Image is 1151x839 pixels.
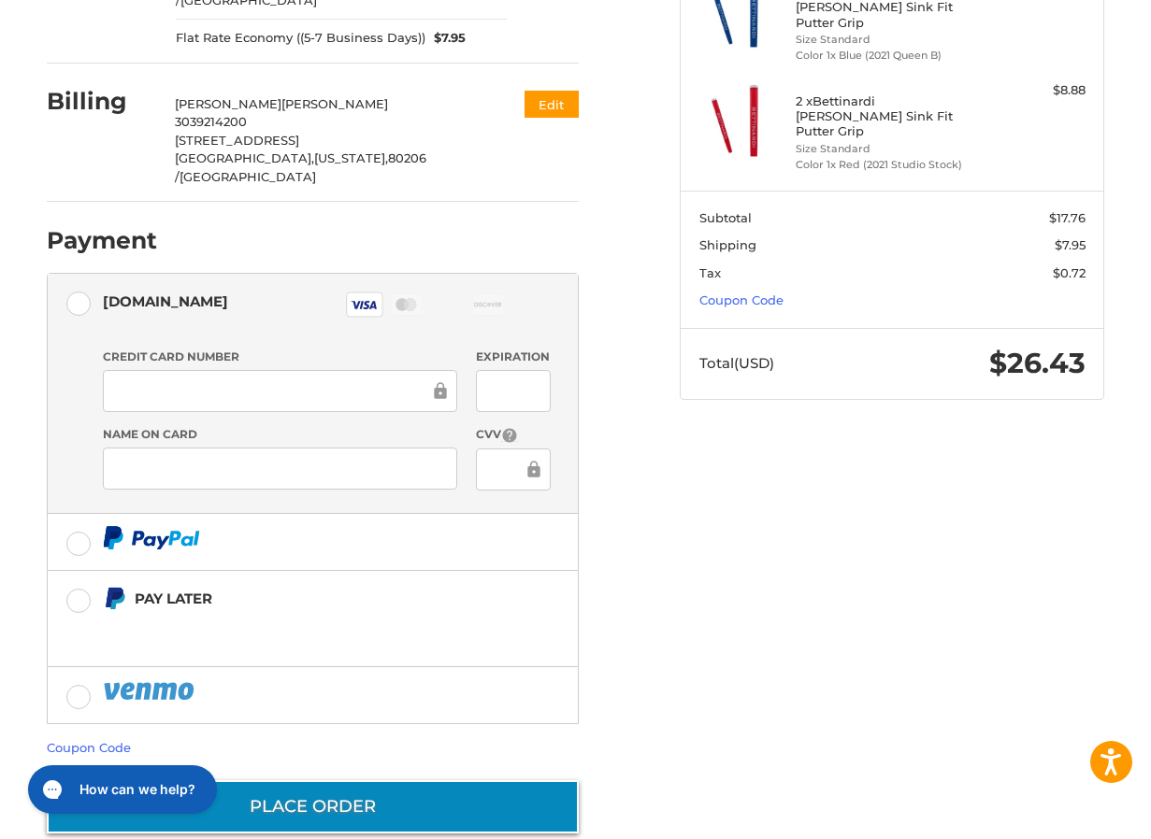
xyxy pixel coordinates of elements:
span: Tax [699,265,721,280]
button: Place Order [47,780,579,833]
img: Pay Later icon [103,587,126,610]
label: CVV [476,426,552,444]
iframe: PayPal Message 1 [103,614,494,644]
span: 3039214200 [175,114,247,129]
span: $26.43 [989,346,1086,380]
h2: Billing [47,87,156,116]
span: [PERSON_NAME] [175,96,281,111]
span: Subtotal [699,210,752,225]
span: [PERSON_NAME] [281,96,388,111]
button: Edit [525,91,579,118]
li: Color 1x Red (2021 Studio Stock) [796,157,985,173]
h4: 2 x Bettinardi [PERSON_NAME] Sink Fit Putter Grip [796,93,985,139]
span: Flat Rate Economy ((5-7 Business Days)) [176,29,425,48]
span: 80206 / [175,150,426,184]
li: Size Standard [796,141,985,157]
img: PayPal icon [103,679,198,703]
label: Credit Card Number [103,348,458,365]
span: $0.72 [1053,265,1086,280]
label: Name on Card [103,426,458,443]
span: $17.76 [1049,210,1086,225]
li: Color 1x Blue (2021 Queen B) [796,48,985,64]
span: Shipping [699,237,756,252]
div: [DOMAIN_NAME] [103,286,228,317]
span: [GEOGRAPHIC_DATA], [175,150,314,165]
li: Size Standard [796,32,985,48]
iframe: Gorgias live chat messenger [19,759,223,820]
span: [STREET_ADDRESS] [175,133,299,148]
label: Expiration [476,348,552,365]
span: [US_STATE], [314,150,388,165]
div: Pay Later [135,583,493,614]
span: $7.95 [425,29,467,48]
a: Coupon Code [47,740,131,755]
span: Total (USD) [699,354,774,372]
h2: Payment [47,226,157,255]
a: Coupon Code [699,292,784,307]
span: $7.95 [1055,237,1086,252]
span: [GEOGRAPHIC_DATA] [180,169,316,184]
img: PayPal icon [103,526,200,549]
div: $8.88 [988,81,1085,100]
